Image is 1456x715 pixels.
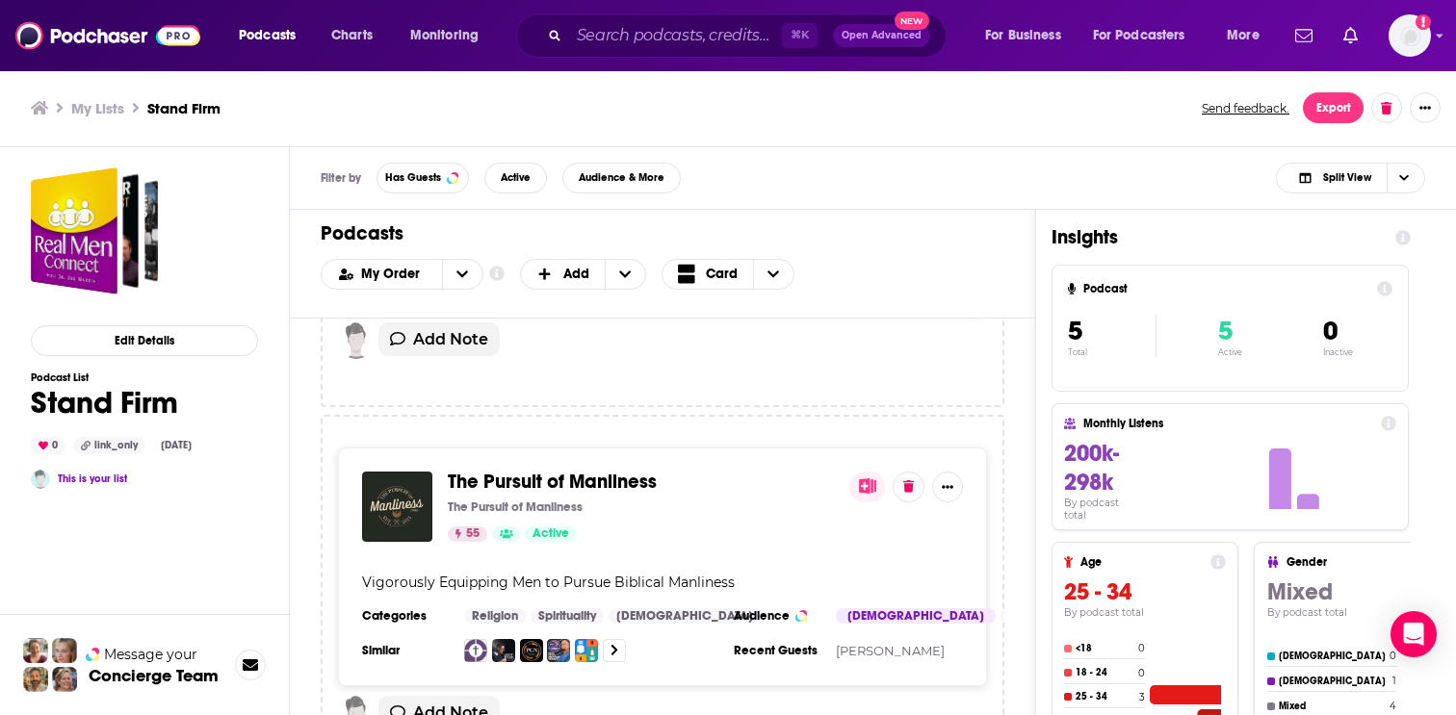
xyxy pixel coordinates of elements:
[23,638,48,663] img: Sydney Profile
[377,163,469,193] button: Has Guests
[1064,577,1226,606] h3: 25 - 34
[1218,347,1242,357] p: Active
[1410,92,1441,123] button: Show More Button
[331,22,373,49] span: Charts
[464,608,526,624] a: Religion
[52,667,77,692] img: Barbara Profile
[319,20,384,51] a: Charts
[1392,675,1396,687] h4: 1
[1139,691,1145,703] h4: 3
[1080,20,1213,51] button: open menu
[1416,14,1431,30] svg: Email not verified
[1390,700,1396,712] h4: 4
[562,163,681,193] button: Audience & More
[1390,650,1396,662] h4: 0
[147,99,221,117] h3: Stand Firm
[1196,100,1295,116] button: Send feedback.
[413,330,488,348] span: Add Note
[484,163,547,193] button: Active
[321,171,361,185] h3: Filter by
[362,472,432,542] img: The Pursuit of Manliness
[525,526,577,542] a: Active
[833,24,930,47] button: Open AdvancedNew
[71,99,124,117] a: My Lists
[448,499,583,515] p: The Pursuit of Manliness
[448,472,657,493] a: The Pursuit of Manliness
[31,470,50,489] img: Ella Rose Murphy
[1068,347,1156,357] p: Total
[547,639,570,662] a: Masculine By Design Podcast
[1138,667,1145,679] h4: 0
[501,172,531,183] span: Active
[1052,225,1380,249] h1: Insights
[706,268,738,281] span: Card
[52,638,77,663] img: Jules Profile
[362,574,735,591] span: Vigorously Equipping Men to Pursue Biblical Manliness
[520,259,647,290] button: + Add
[464,639,487,662] img: Longview Pointcast
[534,13,965,58] div: Search podcasts, credits, & more...
[533,524,569,544] span: Active
[1064,606,1226,619] h4: By podcast total
[225,20,321,51] button: open menu
[89,666,219,685] h3: Concierge Team
[397,20,504,51] button: open menu
[1276,163,1425,193] h2: Choose View
[1093,22,1185,49] span: For Podcasters
[1064,439,1119,497] span: 200k-298k
[895,12,929,30] span: New
[338,322,375,359] img: user avatar
[1303,92,1364,123] button: Export
[1076,691,1135,702] h4: 25 - 34
[1323,347,1353,357] p: Inactive
[1279,651,1386,662] h4: [DEMOGRAPHIC_DATA]
[1389,14,1431,57] span: Logged in as EllaRoseMurphy
[385,172,441,183] span: Has Guests
[662,259,794,290] button: Choose View
[31,437,65,454] div: 0
[734,643,820,658] h3: Recent Guests
[1218,315,1233,347] span: 5
[932,472,963,502] button: Show More Button
[1138,642,1145,654] h4: 0
[1213,20,1284,51] button: open menu
[321,221,989,245] h1: Podcasts
[1323,315,1338,347] span: 0
[58,472,127,485] a: This is your list
[31,167,158,294] a: Stand Firm
[448,526,487,542] a: 55
[23,667,48,692] img: Jon Profile
[442,260,482,289] button: open menu
[579,172,664,183] span: Audience & More
[972,20,1085,51] button: open menu
[448,470,657,494] span: The Pursuit of Manliness
[1389,14,1431,57] button: Show profile menu
[362,643,449,658] h3: Similar
[361,268,427,281] span: My Order
[1389,14,1431,57] img: User Profile
[321,259,483,290] h2: Choose List sort
[836,608,996,624] div: [DEMOGRAPHIC_DATA]
[1391,611,1437,657] div: Open Intercom Messenger
[1080,555,1203,569] h4: Age
[492,639,515,662] a: Lighthouse Church - Twin Falls
[1068,315,1082,347] span: 5
[1076,667,1134,678] h4: 18 - 24
[1076,643,1134,654] h4: <18
[31,325,258,356] button: Edit Details
[73,437,145,454] div: link_only
[362,608,449,624] h3: Categories
[322,268,442,281] button: open menu
[662,259,837,290] h2: Choose View
[1083,282,1369,295] h4: Podcast
[31,371,199,384] h3: Podcast List
[378,322,500,356] button: Add Note
[1001,608,1032,624] div: 25-34
[15,17,200,54] img: Podchaser - Follow, Share and Rate Podcasts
